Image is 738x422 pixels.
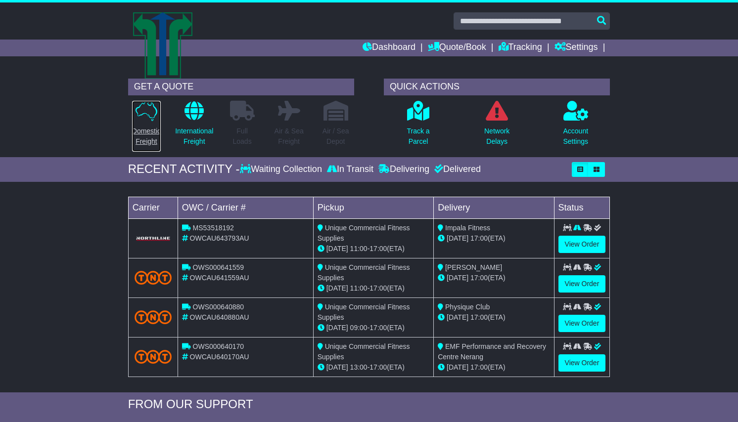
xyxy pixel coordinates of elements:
div: - (ETA) [318,244,429,254]
img: TNT_Domestic.png [135,271,172,284]
span: [DATE] [447,234,468,242]
a: InternationalFreight [175,100,214,152]
span: 09:00 [350,324,368,332]
a: NetworkDelays [484,100,510,152]
a: View Order [558,236,606,253]
span: [PERSON_NAME] [445,263,502,271]
span: Unique Commercial Fitness Supplies [318,224,410,242]
a: View Order [558,354,606,372]
td: Carrier [128,197,178,218]
p: Track a Parcel [407,126,429,147]
div: - (ETA) [318,323,429,333]
span: [DATE] [326,324,348,332]
span: Unique Commercial Fitness Supplies [318,263,410,282]
div: (ETA) [438,233,550,244]
span: 11:00 [350,284,368,292]
div: (ETA) [438,312,550,323]
span: [DATE] [447,313,468,321]
td: Status [554,197,610,218]
span: 17:00 [470,234,488,242]
span: 13:00 [350,363,368,371]
span: OWCAU641559AU [190,274,249,282]
a: View Order [558,315,606,332]
img: TNT_Domestic.png [135,350,172,363]
a: Quote/Book [428,40,486,56]
span: [DATE] [447,274,468,282]
span: OWCAU640170AU [190,353,249,361]
span: 17:00 [369,284,387,292]
a: Tracking [499,40,542,56]
img: GetCarrierServiceLogo [135,236,172,242]
a: Track aParcel [406,100,430,152]
span: OWS000641559 [193,263,244,271]
div: Waiting Collection [240,164,324,175]
a: AccountSettings [562,100,589,152]
span: OWCAU643793AU [190,234,249,242]
div: - (ETA) [318,362,429,373]
span: EMF Performance and Recovery Centre Nerang [438,342,546,361]
span: [DATE] [326,284,348,292]
div: GET A QUOTE [128,79,354,95]
td: Pickup [313,197,433,218]
div: - (ETA) [318,283,429,294]
span: 17:00 [369,324,387,332]
span: [DATE] [326,363,348,371]
span: MS53518192 [193,224,234,232]
span: 17:00 [470,363,488,371]
a: DomesticFreight [132,100,161,152]
p: Account Settings [563,126,588,147]
span: Unique Commercial Fitness Supplies [318,303,410,321]
a: Settings [554,40,598,56]
span: Impala Fitness [445,224,490,232]
span: Physique Club [445,303,490,311]
span: OWS000640880 [193,303,244,311]
p: Domestic Freight [132,126,161,147]
div: (ETA) [438,362,550,373]
p: Full Loads [230,126,255,147]
img: TNT_Domestic.png [135,310,172,324]
p: Air / Sea Depot [323,126,349,147]
td: Delivery [434,197,554,218]
div: FROM OUR SUPPORT [128,397,610,412]
td: OWC / Carrier # [178,197,313,218]
a: Dashboard [363,40,415,56]
div: QUICK ACTIONS [384,79,610,95]
div: RECENT ACTIVITY - [128,162,240,176]
span: 17:00 [369,245,387,253]
span: 17:00 [470,274,488,282]
a: View Order [558,275,606,293]
div: Delivered [432,164,481,175]
div: (ETA) [438,273,550,283]
p: Air & Sea Freight [275,126,304,147]
div: In Transit [324,164,376,175]
div: Delivering [376,164,432,175]
span: 17:00 [369,363,387,371]
span: 17:00 [470,313,488,321]
p: International Freight [175,126,213,147]
span: OWCAU640880AU [190,313,249,321]
span: OWS000640170 [193,342,244,350]
span: [DATE] [447,363,468,371]
span: Unique Commercial Fitness Supplies [318,342,410,361]
span: [DATE] [326,245,348,253]
span: 11:00 [350,245,368,253]
p: Network Delays [484,126,509,147]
